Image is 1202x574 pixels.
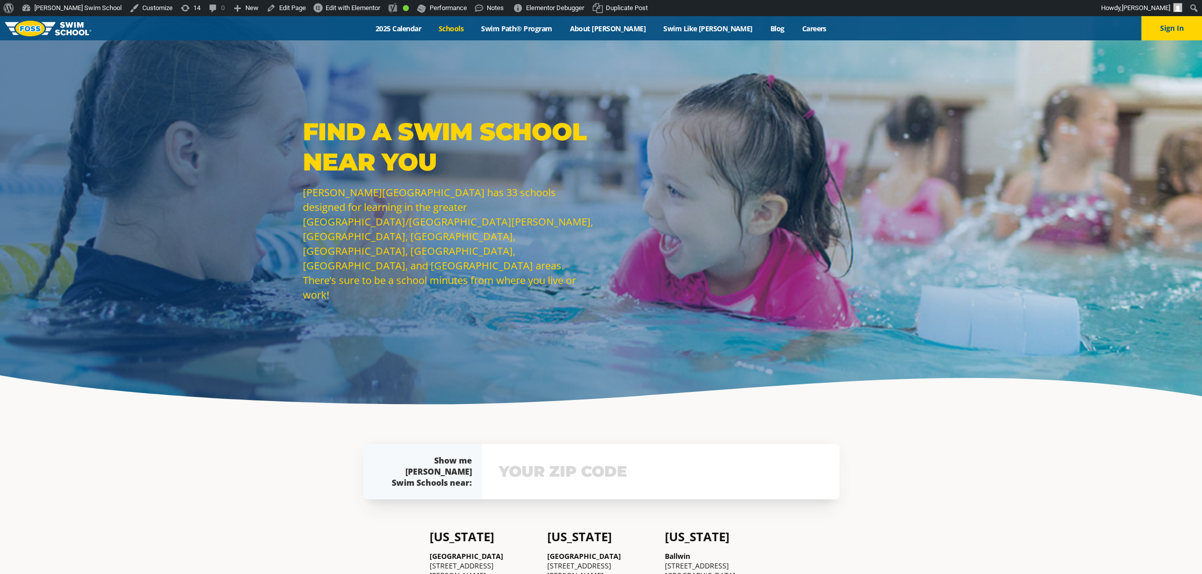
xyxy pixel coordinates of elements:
a: [GEOGRAPHIC_DATA] [430,551,503,561]
a: About [PERSON_NAME] [561,24,655,33]
a: Swim Like [PERSON_NAME] [655,24,762,33]
a: 2025 Calendar [367,24,430,33]
h4: [US_STATE] [547,530,655,544]
p: [PERSON_NAME][GEOGRAPHIC_DATA] has 33 schools designed for learning in the greater [GEOGRAPHIC_DA... [303,185,596,302]
a: [GEOGRAPHIC_DATA] [547,551,621,561]
img: FOSS Swim School Logo [5,21,91,36]
a: Schools [430,24,473,33]
a: Blog [761,24,793,33]
p: Find a Swim School Near You [303,117,596,177]
h4: [US_STATE] [665,530,772,544]
span: [PERSON_NAME] [1122,4,1170,12]
h4: [US_STATE] [430,530,537,544]
button: Sign In [1141,16,1202,40]
div: Show me [PERSON_NAME] Swim Schools near: [383,455,472,488]
input: YOUR ZIP CODE [496,457,825,486]
div: Good [403,5,409,11]
a: Swim Path® Program [473,24,561,33]
span: Edit with Elementor [326,4,380,12]
a: Ballwin [665,551,690,561]
a: Careers [793,24,835,33]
